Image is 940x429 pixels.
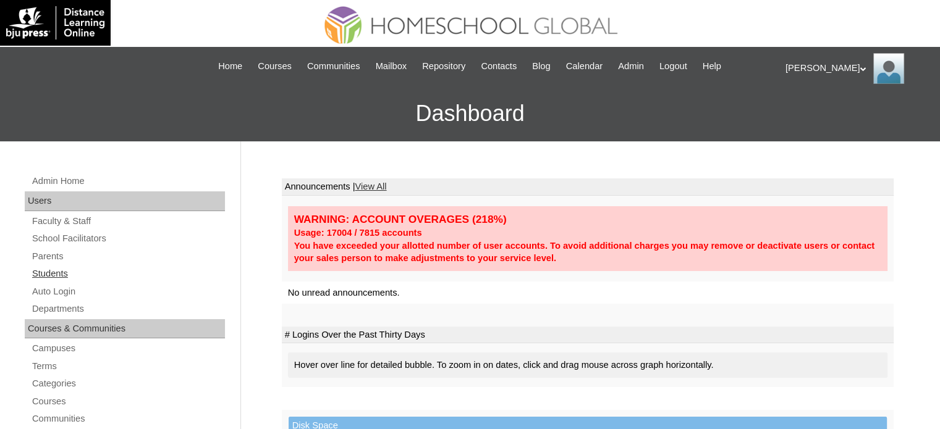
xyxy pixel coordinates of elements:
h3: Dashboard [6,86,934,141]
a: Courses [31,394,225,409]
a: Students [31,266,225,281]
span: Repository [422,59,465,73]
div: WARNING: ACCOUNT OVERAGES (218%) [294,212,881,227]
a: Courses [252,59,298,73]
a: View All [355,181,386,191]
span: Blog [532,59,550,73]
a: Home [212,59,248,73]
span: Help [703,59,721,73]
a: Communities [31,411,225,427]
div: [PERSON_NAME] [785,53,928,84]
a: Contacts [475,59,523,73]
span: Logout [659,59,687,73]
a: Auto Login [31,284,225,299]
img: Ariane Ebuen [873,53,904,84]
a: Terms [31,359,225,374]
div: Courses & Communities [25,319,225,339]
div: Users [25,191,225,211]
a: Admin [612,59,650,73]
a: Repository [416,59,472,73]
span: Admin [618,59,644,73]
strong: Usage: 17004 / 7815 accounts [294,228,422,238]
td: Announcements | [282,178,894,196]
a: Departments [31,301,225,317]
span: Contacts [481,59,517,73]
span: Home [218,59,242,73]
span: Mailbox [376,59,407,73]
a: Faculty & Staff [31,214,225,229]
a: Admin Home [31,173,225,189]
a: Communities [301,59,366,73]
a: Parents [31,249,225,264]
a: School Facilitators [31,231,225,246]
div: Hover over line for detailed bubble. To zoom in on dates, click and drag mouse across graph horiz... [288,352,887,378]
span: Courses [258,59,292,73]
img: logo-white.png [6,6,104,40]
td: No unread announcements. [282,281,894,304]
span: Communities [307,59,360,73]
a: Categories [31,376,225,391]
span: Calendar [566,59,603,73]
a: Campuses [31,341,225,356]
td: # Logins Over the Past Thirty Days [282,327,894,344]
div: You have exceeded your allotted number of user accounts. To avoid additional charges you may remo... [294,239,881,265]
a: Mailbox [370,59,413,73]
a: Logout [653,59,693,73]
a: Calendar [560,59,609,73]
a: Help [697,59,727,73]
a: Blog [526,59,556,73]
